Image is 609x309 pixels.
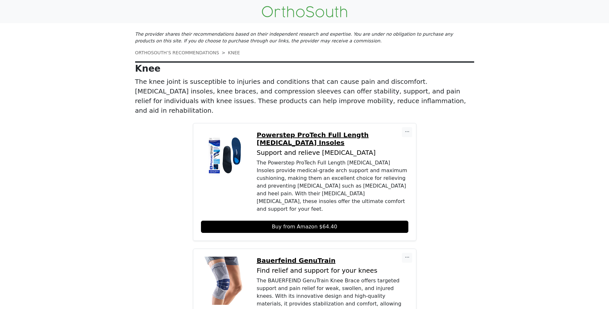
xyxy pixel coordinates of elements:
img: Bauerfeind GenuTrain [201,257,249,305]
a: ORTHOSOUTH’S RECOMMENDATIONS [135,50,219,55]
p: The provider shares their recommendations based on their independent research and expertise. You ... [135,31,474,44]
p: Support and relieve [MEDICAL_DATA] [257,149,408,156]
div: The Powerstep ProTech Full Length [MEDICAL_DATA] Insoles provide medical-grade arch support and m... [257,159,408,213]
li: KNEE [219,49,240,56]
img: OrthoSouth [262,6,347,17]
a: Bauerfeind GenuTrain [257,257,408,264]
img: Powerstep ProTech Full Length Orthotic Insoles [201,131,249,179]
p: The knee joint is susceptible to injuries and conditions that can cause pain and discomfort. [MED... [135,77,474,115]
p: Find relief and support for your knees [257,267,408,274]
p: Knee [135,63,474,74]
a: Buy from Amazon $64.40 [201,221,408,233]
a: Powerstep ProTech Full Length [MEDICAL_DATA] Insoles [257,131,408,146]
